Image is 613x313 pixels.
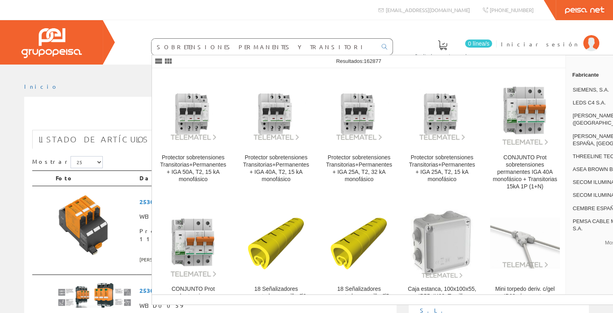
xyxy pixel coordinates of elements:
img: Grupo Peisa [21,28,82,58]
a: Protector sobretensiones Transitorias+Permanentes + IGA 25A, T2, 32 kA monofásico Protector sobre... [318,69,400,200]
div: Caja estanca, 100x100x55, IP55, IK08. Tornillo precintable 7 [407,286,477,307]
a: Protector sobretensiones Transitorias+Permanentes + IGA 50A, T2, 15 kA monofásico Protector sobre... [152,69,235,200]
div: CONJUNTO Prot sobretensiones permanentes IGA 40A monofásico + Transitorias 15kA 1P (1+N) [490,154,560,190]
div: Protector sobretensiones Transitorias+Permanentes + IGA 25A, T2, 15 kA monofásico [407,154,477,183]
div: 18 Señalizadores precortados amarillo Ø5 PVC plastificado [324,286,394,307]
a: Listado de artículos [32,130,155,149]
select: Mostrar [71,156,103,168]
input: Buscar ... [152,39,377,55]
span: Protector sobretensiones VPU PV II 3 1000 1100V_40KA [139,224,385,246]
span: 2530180000 [139,194,385,209]
div: Protector sobretensiones Transitorias+Permanentes + IGA 40A, T2, 15 kA monofásico [241,154,311,183]
label: Mostrar [32,156,103,168]
th: Datos [136,171,389,186]
span: Resultados: [336,58,381,64]
a: Protector sobretensiones Transitorias+Permanentes + IGA 25A, T2, 15 kA monofásico Protector sobre... [401,69,483,200]
img: Mini torpedo deriv. c/gel IP68 c/connector 3x4mm<3x2,5mm Bli [490,217,560,269]
div: Protector sobretensiones Transitorias+Permanentes + IGA 25A, T2, 32 kA monofásico [324,154,394,183]
a: CONJUNTO Prot sobretensiones permanentes IGA 40A monofásico + Transitorias 15kA 1P (1+N) CONJUNTO... [484,69,566,200]
img: Foto artículo Protector sobretensiones VPU PV II 3 1000 Solar Weidmuller (192x61.009345794393) [56,283,133,308]
img: Protector sobretensiones Transitorias+Permanentes + IGA 50A, T2, 15 kA monofásico [158,81,228,141]
img: 18 Señalizadores precortados amarillo Ø5 PVC plastificado [324,208,394,278]
img: Protector sobretensiones Transitorias+Permanentes + IGA 40A, T2, 15 kA monofásico [241,81,311,141]
div: 18 Señalizadores precortados amarillo Ø8 PVC plastificado [241,286,311,307]
span: 2530550000 [139,283,385,298]
span: [PERSON_NAME], S.A. [139,253,385,266]
img: CONJUNTO Prot sobretensiones permanentes IGA 40A monofásico + Transitorias 15kA 1P (1+N) [490,76,560,146]
span: [PHONE_NUMBER] [490,6,534,13]
img: Protector sobretensiones Transitorias+Permanentes + IGA 25A, T2, 32 kA monofásico [324,81,394,141]
span: Pedido actual [415,52,470,60]
span: WEID0059 [139,298,385,313]
a: Iniciar sesión [501,33,599,41]
img: Protector sobretensiones Transitorias+Permanentes + IGA 25A, T2, 15 kA monofásico [407,81,477,141]
img: CONJUNTO Prot sobretensiones permanentes IGA 25A monofásico + Transitorias 15kA 1P (1+N) [158,208,228,278]
span: Iniciar sesión [501,40,579,48]
span: 162877 [364,58,381,64]
th: Foto [52,171,136,186]
span: WEID0064 [139,209,385,224]
h1: SOBRETENSIONES [32,110,389,126]
div: Mini torpedo deriv. c/gel IP68 c/connector 3x4mm<3x2,5mm Bli [490,286,560,307]
img: 18 Señalizadores precortados amarillo Ø8 PVC plastificado [241,208,311,278]
span: [EMAIL_ADDRESS][DOMAIN_NAME] [386,6,470,13]
span: 0 línea/s [465,40,492,48]
a: Inicio [24,83,58,90]
img: Foto artículo Protector sobretensiones VPU PV II 3 1000 1100V_40KA (136.68407310705x150) [56,194,111,255]
img: Caja estanca, 100x100x55, IP55, IK08. Tornillo precintable 7 [411,207,473,279]
div: Protector sobretensiones Transitorias+Permanentes + IGA 50A, T2, 15 kA monofásico [158,154,228,183]
a: Protector sobretensiones Transitorias+Permanentes + IGA 40A, T2, 15 kA monofásico Protector sobre... [235,69,318,200]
